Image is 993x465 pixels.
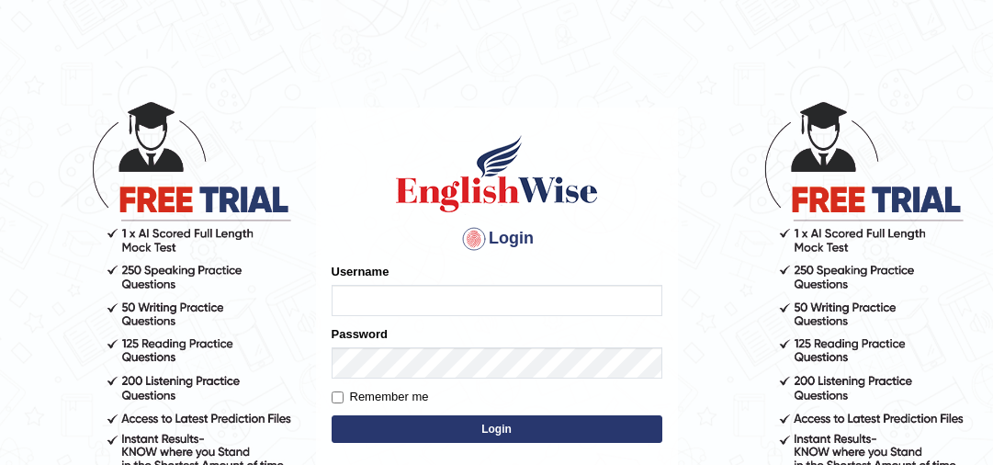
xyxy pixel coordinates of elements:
[392,132,602,215] img: Logo of English Wise sign in for intelligent practice with AI
[332,388,429,406] label: Remember me
[332,391,344,403] input: Remember me
[332,224,662,254] h4: Login
[332,415,662,443] button: Login
[332,263,389,280] label: Username
[332,325,388,343] label: Password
